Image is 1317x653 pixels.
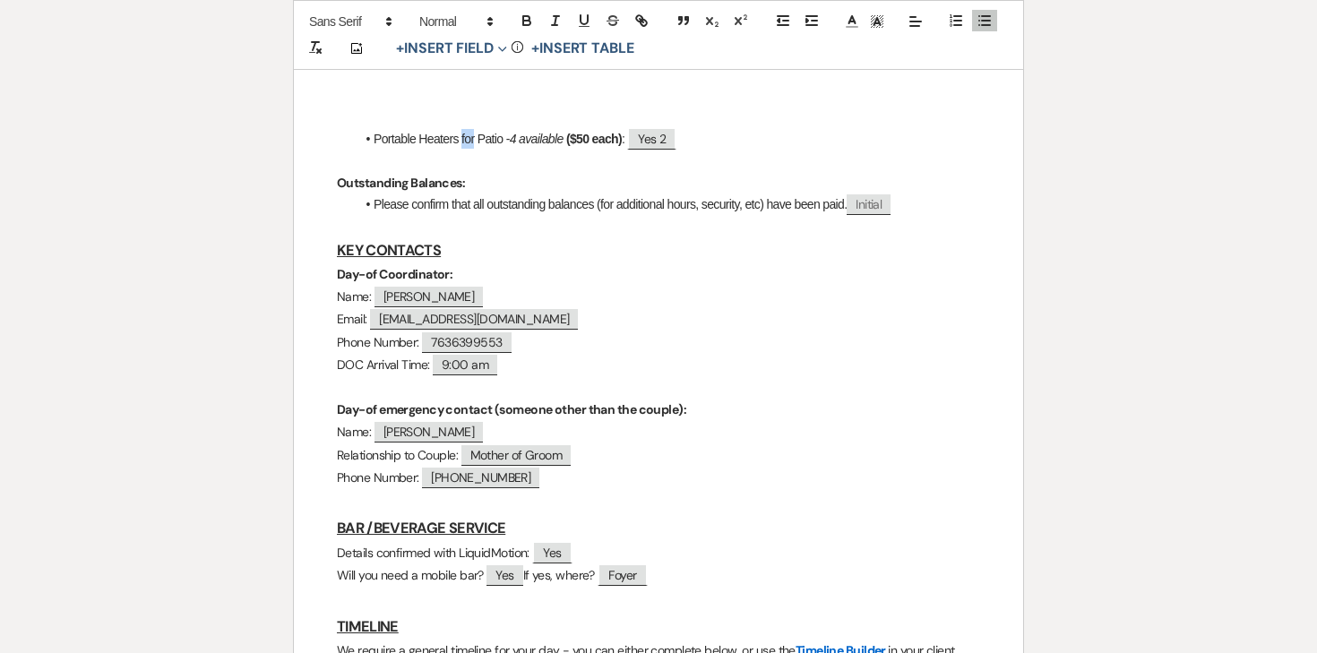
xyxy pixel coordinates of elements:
span: Text Background Color [865,11,890,32]
p: DOC Arrival Time: [337,354,980,376]
span: Initial [847,194,891,215]
p: Name: [337,421,980,443]
span: Foyer [598,563,647,586]
span: [PERSON_NAME] [374,422,484,442]
span: + [531,41,539,56]
span: + [396,41,404,56]
span: [PHONE_NUMBER] [422,468,539,488]
span: Yes [486,565,522,586]
strong: Day-of emergency contact (someone other than the couple): [337,401,686,417]
span: [PERSON_NAME] [374,287,484,307]
span: Yes [532,541,572,563]
u: TIMELINE [337,617,399,636]
span: 9:00 am [433,355,497,375]
p: Name: [337,286,980,308]
span: Yes 2 [627,127,676,150]
strong: Outstanding Balances: [337,175,465,191]
p: Phone Number: [337,331,980,354]
u: BAR /BEVERAGE SERVICE [337,519,505,537]
span: 7636399553 [422,332,511,353]
span: Text Color [839,11,865,32]
strong: ($50 each) [566,132,622,146]
em: 4 available [510,132,564,146]
p: Email: [337,308,980,331]
span: Header Formats [411,11,499,32]
button: +Insert Table [525,38,641,59]
p: Phone Number: [337,467,980,489]
p: Details confirmed with LiquidMotion: [337,542,980,564]
p: Will you need a mobile bar? If yes, where? [337,564,980,587]
p: Relationship to Couple: [337,444,980,467]
span: Alignment [903,11,928,32]
span: [EMAIL_ADDRESS][DOMAIN_NAME] [370,309,578,330]
span: Mother of Groom [461,445,572,466]
u: KEY CONTACTS [337,241,441,260]
button: Insert Field [390,38,513,59]
li: Please confirm that all outstanding balances (for additional hours, security, etc) have been paid. [355,194,980,214]
strong: Day-of Coordinator: [337,266,452,282]
li: Portable Heaters for Patio - : [355,129,980,149]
